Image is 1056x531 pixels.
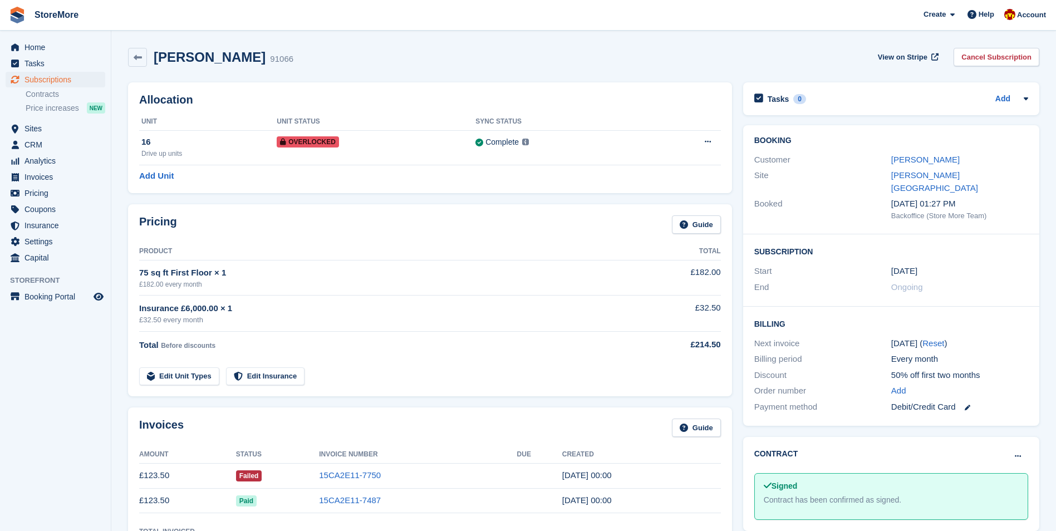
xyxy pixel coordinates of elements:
span: Booking Portal [24,289,91,304]
th: Product [139,243,631,260]
div: £32.50 every month [139,314,631,326]
div: Site [754,169,891,194]
div: Backoffice (Store More Team) [891,210,1028,222]
a: menu [6,185,105,201]
span: CRM [24,137,91,153]
div: 50% off first two months [891,369,1028,382]
a: menu [6,153,105,169]
a: Edit Unit Types [139,367,219,386]
a: menu [6,40,105,55]
div: Payment method [754,401,891,414]
td: £182.00 [631,260,720,295]
a: Price increases NEW [26,102,105,114]
a: Guide [672,215,721,234]
h2: Billing [754,318,1028,329]
h2: Subscription [754,245,1028,257]
div: £182.00 every month [139,279,631,289]
span: Sites [24,121,91,136]
th: Invoice Number [319,446,517,464]
a: Guide [672,419,721,437]
div: Contract has been confirmed as signed. [764,494,1019,506]
a: Reset [922,338,944,348]
div: Complete [485,136,519,148]
td: £32.50 [631,296,720,332]
a: [PERSON_NAME] [891,155,960,164]
div: [DATE] 01:27 PM [891,198,1028,210]
div: 16 [141,136,277,149]
a: menu [6,218,105,233]
a: menu [6,250,105,265]
div: Next invoice [754,337,891,350]
a: menu [6,121,105,136]
span: Tasks [24,56,91,71]
a: menu [6,72,105,87]
a: Add Unit [139,170,174,183]
th: Status [236,446,320,464]
h2: Allocation [139,94,721,106]
span: Account [1017,9,1046,21]
a: Edit Insurance [226,367,305,386]
th: Created [562,446,721,464]
div: £214.50 [631,338,720,351]
a: menu [6,137,105,153]
a: Contracts [26,89,105,100]
img: Store More Team [1004,9,1015,20]
span: Paid [236,495,257,507]
div: 0 [793,94,806,104]
a: View on Stripe [873,48,941,66]
a: Add [995,93,1010,106]
h2: Contract [754,448,798,460]
a: menu [6,201,105,217]
a: menu [6,56,105,71]
div: Signed [764,480,1019,492]
span: Capital [24,250,91,265]
div: Every month [891,353,1028,366]
time: 2025-07-10 23:00:14 UTC [562,495,612,505]
div: Discount [754,369,891,382]
h2: Invoices [139,419,184,437]
span: Failed [236,470,262,481]
span: Overlocked [277,136,339,147]
a: 15CA2E11-7750 [319,470,381,480]
th: Due [517,446,562,464]
span: Subscriptions [24,72,91,87]
a: [PERSON_NAME][GEOGRAPHIC_DATA] [891,170,978,193]
th: Amount [139,446,236,464]
a: menu [6,289,105,304]
th: Unit [139,113,277,131]
h2: Pricing [139,215,177,234]
th: Unit Status [277,113,475,131]
span: Coupons [24,201,91,217]
div: Drive up units [141,149,277,159]
span: Storefront [10,275,111,286]
th: Sync Status [475,113,646,131]
time: 2025-08-10 23:00:46 UTC [562,470,612,480]
span: Analytics [24,153,91,169]
a: menu [6,169,105,185]
div: End [754,281,891,294]
span: Help [979,9,994,20]
a: Preview store [92,290,105,303]
div: Customer [754,154,891,166]
span: Insurance [24,218,91,233]
div: 75 sq ft First Floor × 1 [139,267,631,279]
h2: Booking [754,136,1028,145]
div: Insurance £6,000.00 × 1 [139,302,631,315]
span: View on Stripe [878,52,927,63]
div: Booked [754,198,891,221]
span: Home [24,40,91,55]
span: Price increases [26,103,79,114]
div: Start [754,265,891,278]
span: Total [139,340,159,350]
a: Cancel Subscription [954,48,1039,66]
h2: Tasks [768,94,789,104]
span: Settings [24,234,91,249]
div: Order number [754,385,891,397]
img: icon-info-grey-7440780725fd019a000dd9b08b2336e03edf1995a4989e88bcd33f0948082b44.svg [522,139,529,145]
span: Invoices [24,169,91,185]
div: NEW [87,102,105,114]
span: Pricing [24,185,91,201]
h2: [PERSON_NAME] [154,50,266,65]
div: [DATE] ( ) [891,337,1028,350]
a: menu [6,234,105,249]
